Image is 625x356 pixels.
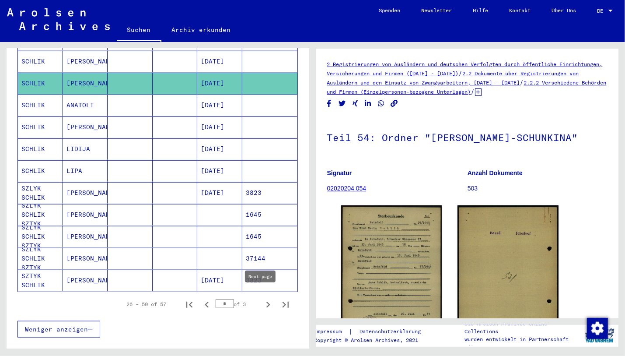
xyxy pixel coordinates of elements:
[181,296,198,313] button: First page
[63,116,108,138] mat-cell: [PERSON_NAME]
[341,205,442,348] img: 001.jpg
[63,95,108,116] mat-cell: ANATOLI
[63,160,108,182] mat-cell: LIPA
[338,98,347,109] button: Share on Twitter
[277,296,294,313] button: Last page
[18,204,63,226] mat-cell: SZLYK SCHLIK SZTYK
[597,8,607,14] span: DE
[18,248,63,269] mat-cell: SZLYK SCHLIK SZTYK
[18,95,63,116] mat-cell: SCHLIK
[198,296,216,313] button: Previous page
[471,88,475,95] span: /
[18,138,63,160] mat-cell: SCHLIK
[327,185,367,192] a: 02020204 054
[18,116,63,138] mat-cell: SCHLIK
[18,226,63,247] mat-cell: SZLYK SCHLIK SZTYK
[17,321,100,338] button: Weniger anzeigen
[197,95,242,116] mat-cell: [DATE]
[18,51,63,72] mat-cell: SCHLIK
[327,169,352,176] b: Signatur
[197,182,242,204] mat-cell: [DATE]
[117,19,161,42] a: Suchen
[63,204,108,226] mat-cell: [PERSON_NAME]
[216,300,259,308] div: of 3
[464,335,580,351] p: wurden entwickelt in Partnerschaft mit
[390,98,399,109] button: Copy link
[314,327,431,336] div: |
[242,226,297,247] mat-cell: 1645
[18,182,63,204] mat-cell: SZLYK SCHLIK
[468,169,523,176] b: Anzahl Dokumente
[63,248,108,269] mat-cell: [PERSON_NAME]
[18,270,63,291] mat-cell: SZTYK SCHLIK
[587,318,608,339] img: Zustimmung ändern
[197,116,242,138] mat-cell: [DATE]
[63,226,108,247] mat-cell: [PERSON_NAME]
[197,270,242,291] mat-cell: [DATE]
[25,325,88,333] span: Weniger anzeigen
[327,117,608,156] h1: Teil 54: Ordner "[PERSON_NAME]-SCHUNKINA"
[583,324,616,346] img: yv_logo.png
[242,270,297,291] mat-cell: 3823
[259,296,277,313] button: Next page
[242,248,297,269] mat-cell: 37144
[464,320,580,335] p: Die Arolsen Archives Online-Collections
[457,205,559,348] img: 002.jpg
[18,73,63,94] mat-cell: SCHLIK
[468,184,608,193] p: 503
[459,69,463,77] span: /
[197,51,242,72] mat-cell: [DATE]
[314,327,349,336] a: Impressum
[63,138,108,160] mat-cell: LIDIJA
[63,73,108,94] mat-cell: [PERSON_NAME]
[197,160,242,182] mat-cell: [DATE]
[351,98,360,109] button: Share on Xing
[63,270,108,291] mat-cell: [PERSON_NAME]
[197,138,242,160] mat-cell: [DATE]
[363,98,373,109] button: Share on LinkedIn
[63,51,108,72] mat-cell: [PERSON_NAME]
[353,327,431,336] a: Datenschutzerklärung
[161,19,241,40] a: Archiv erkunden
[242,182,297,204] mat-cell: 3823
[325,98,334,109] button: Share on Facebook
[314,336,431,344] p: Copyright © Arolsen Archives, 2021
[377,98,386,109] button: Share on WhatsApp
[18,160,63,182] mat-cell: SCHLIK
[520,78,524,86] span: /
[7,8,110,30] img: Arolsen_neg.svg
[127,300,167,308] div: 26 – 50 of 57
[242,204,297,226] mat-cell: 1645
[587,317,608,338] div: Zustimmung ändern
[197,73,242,94] mat-cell: [DATE]
[63,182,108,204] mat-cell: [PERSON_NAME]
[327,61,603,77] a: 2 Registrierungen von Ausländern und deutschen Verfolgten durch öffentliche Einrichtungen, Versic...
